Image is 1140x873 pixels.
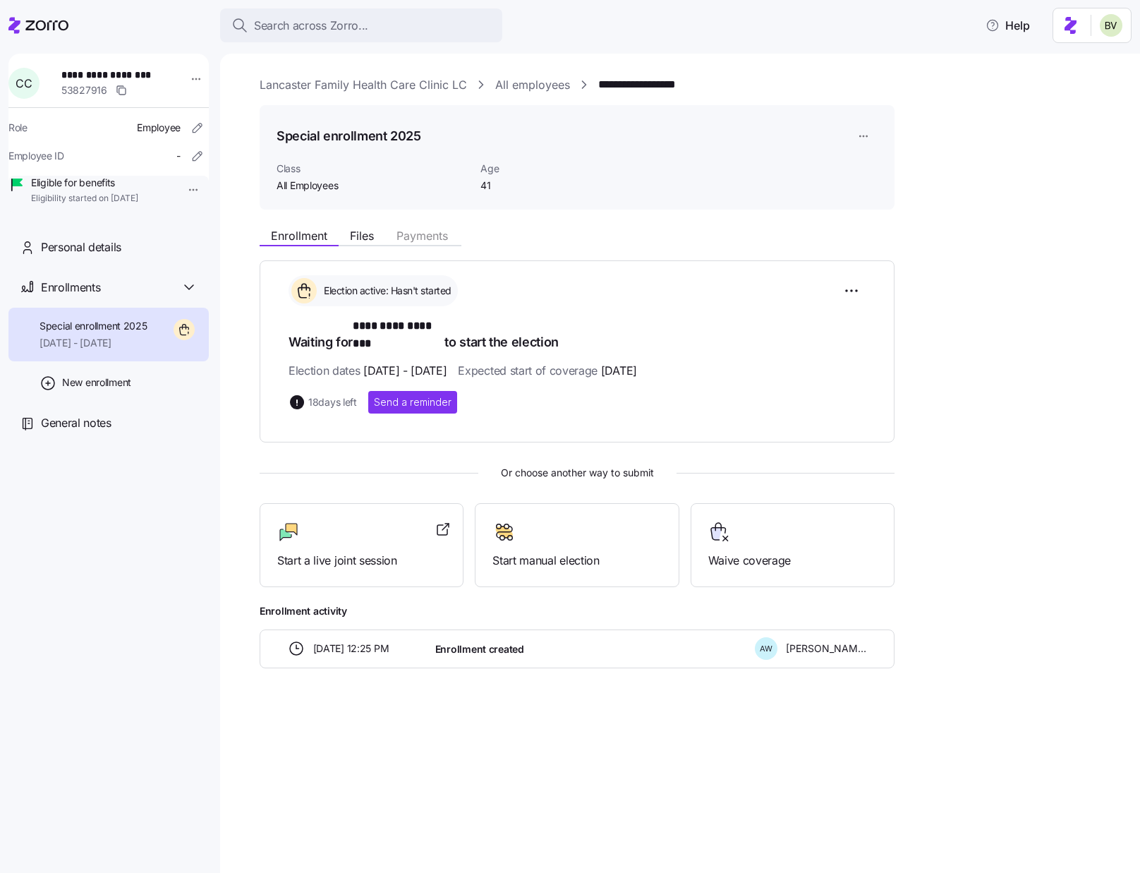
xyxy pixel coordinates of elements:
[308,395,357,409] span: 18 days left
[708,552,877,570] span: Waive coverage
[363,362,447,380] span: [DATE] - [DATE]
[368,391,457,414] button: Send a reminder
[260,465,895,481] span: Or choose another way to submit
[41,414,111,432] span: General notes
[16,78,32,89] span: C C
[495,76,570,94] a: All employees
[31,193,138,205] span: Eligibility started on [DATE]
[61,83,107,97] span: 53827916
[260,604,895,618] span: Enrollment activity
[986,17,1030,34] span: Help
[40,336,147,350] span: [DATE] - [DATE]
[435,642,524,656] span: Enrollment created
[277,179,469,193] span: All Employees
[277,552,446,570] span: Start a live joint session
[289,362,447,380] span: Election dates
[601,362,637,380] span: [DATE]
[396,230,448,241] span: Payments
[786,642,866,656] span: [PERSON_NAME]
[458,362,636,380] span: Expected start of coverage
[271,230,327,241] span: Enrollment
[8,121,28,135] span: Role
[313,642,389,656] span: [DATE] 12:25 PM
[974,11,1041,40] button: Help
[8,149,64,163] span: Employee ID
[277,162,469,176] span: Class
[41,239,121,256] span: Personal details
[350,230,374,241] span: Files
[254,17,368,35] span: Search across Zorro...
[374,395,451,409] span: Send a reminder
[760,645,772,653] span: A W
[1100,14,1122,37] img: 676487ef2089eb4995defdc85707b4f5
[31,176,138,190] span: Eligible for benefits
[176,149,181,163] span: -
[260,76,467,94] a: Lancaster Family Health Care Clinic LC
[40,319,147,333] span: Special enrollment 2025
[480,162,622,176] span: Age
[137,121,181,135] span: Employee
[277,127,421,145] h1: Special enrollment 2025
[492,552,661,570] span: Start manual election
[289,318,866,351] h1: Waiting for to start the election
[480,179,622,193] span: 41
[41,279,100,296] span: Enrollments
[62,375,131,390] span: New enrollment
[220,8,502,42] button: Search across Zorro...
[320,284,451,298] span: Election active: Hasn't started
